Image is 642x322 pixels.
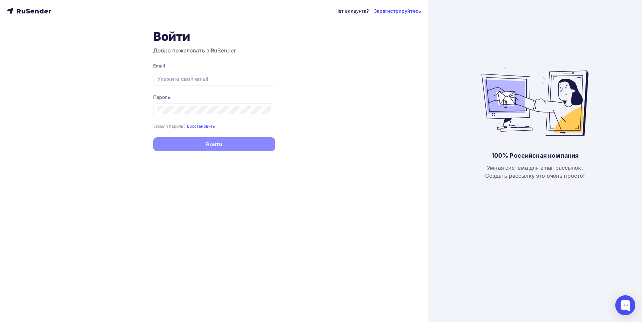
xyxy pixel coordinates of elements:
[153,62,275,69] div: Email
[187,123,215,129] a: Восстановить
[153,137,275,151] button: Войти
[153,46,275,54] h3: Добро пожаловать в RuSender
[187,124,215,129] small: Восстановить
[335,8,369,14] div: Нет аккаунта?
[153,124,186,129] small: Забыли пароль?
[157,75,271,83] input: Укажите свой email
[485,164,585,180] div: Умная система для email рассылок. Создать рассылку это очень просто!
[153,29,275,44] h1: Войти
[153,94,275,101] div: Пароль
[374,8,421,14] a: Зарегистрируйтесь
[492,152,578,160] div: 100% Российская компания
